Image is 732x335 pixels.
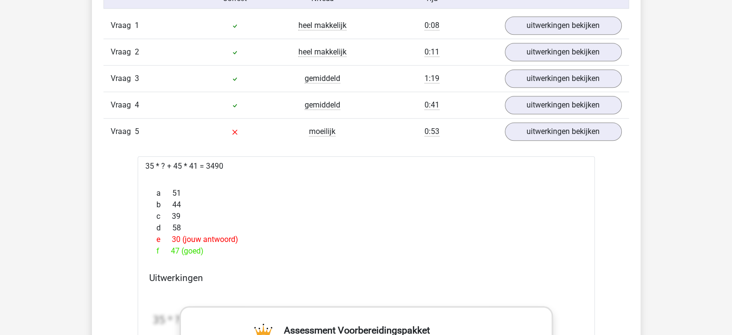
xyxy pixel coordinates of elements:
[156,199,172,211] span: b
[111,126,135,137] span: Vraag
[149,211,583,222] div: 39
[135,100,139,109] span: 4
[505,96,622,114] a: uitwerkingen bekijken
[424,74,439,83] span: 1:19
[135,21,139,30] span: 1
[111,20,135,31] span: Vraag
[111,99,135,111] span: Vraag
[149,234,583,245] div: 30 (jouw antwoord)
[505,43,622,61] a: uitwerkingen bekijken
[135,127,139,136] span: 5
[149,199,583,211] div: 44
[149,222,583,234] div: 58
[111,46,135,58] span: Vraag
[111,73,135,84] span: Vraag
[156,245,171,257] span: f
[309,127,335,136] span: moeilijk
[424,21,439,30] span: 0:08
[424,47,439,57] span: 0:11
[156,222,172,234] span: d
[156,188,172,199] span: a
[149,188,583,199] div: 51
[305,100,340,110] span: gemiddeld
[424,100,439,110] span: 0:41
[156,234,172,245] span: e
[149,272,583,283] h4: Uitwerkingen
[424,127,439,136] span: 0:53
[505,16,622,35] a: uitwerkingen bekijken
[135,47,139,56] span: 2
[149,245,583,257] div: 47 (goed)
[298,21,347,30] span: heel makkelijk
[505,69,622,88] a: uitwerkingen bekijken
[305,74,340,83] span: gemiddeld
[135,74,139,83] span: 3
[156,211,172,222] span: c
[298,47,347,57] span: heel makkelijk
[505,122,622,141] a: uitwerkingen bekijken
